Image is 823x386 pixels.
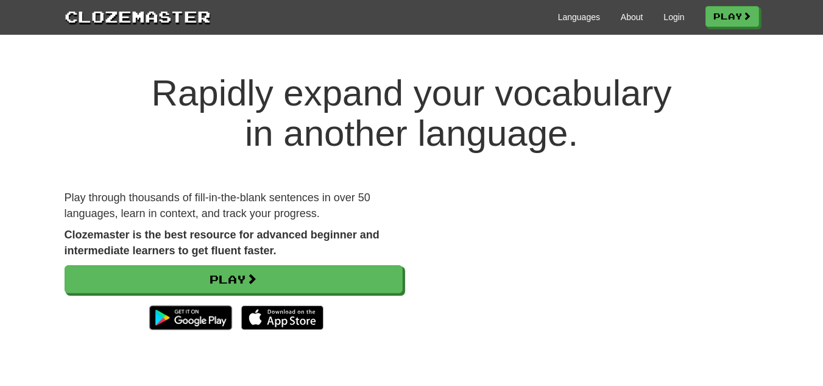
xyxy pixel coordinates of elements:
p: Play through thousands of fill-in-the-blank sentences in over 50 languages, learn in context, and... [65,190,403,221]
a: Play [65,265,403,293]
a: Clozemaster [65,5,211,27]
img: Download_on_the_App_Store_Badge_US-UK_135x40-25178aeef6eb6b83b96f5f2d004eda3bffbb37122de64afbaef7... [241,306,323,330]
img: Get it on Google Play [143,299,238,336]
a: Play [705,6,759,27]
strong: Clozemaster is the best resource for advanced beginner and intermediate learners to get fluent fa... [65,229,380,257]
a: About [621,11,643,23]
a: Login [663,11,684,23]
a: Languages [558,11,600,23]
